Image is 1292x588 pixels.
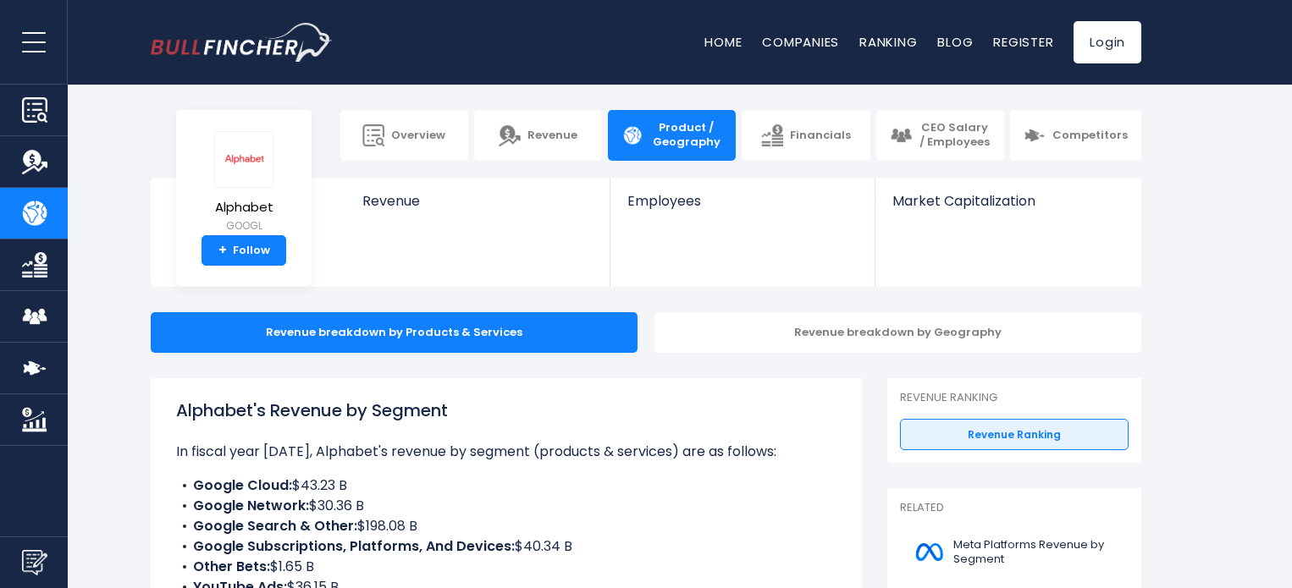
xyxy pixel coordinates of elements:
span: Revenue [362,193,594,209]
a: Overview [340,110,468,161]
span: Revenue [527,129,577,143]
h1: Alphabet's Revenue by Segment [176,398,836,423]
a: Revenue [474,110,602,161]
b: Other Bets: [193,557,270,576]
span: Overview [391,129,445,143]
strong: + [218,243,227,258]
a: Login [1074,21,1141,63]
a: Product / Geography [608,110,736,161]
a: Revenue Ranking [900,419,1129,451]
span: Product / Geography [650,121,722,150]
a: Revenue [345,178,610,238]
a: Ranking [859,33,917,51]
a: Alphabet GOOGL [213,130,274,236]
span: Financials [790,129,851,143]
span: CEO Salary / Employees [919,121,991,150]
a: Register [993,33,1053,51]
a: Blog [937,33,973,51]
span: Meta Platforms Revenue by Segment [953,538,1118,567]
li: $40.34 B [176,536,836,557]
a: Financials [742,110,870,161]
a: Companies [762,33,839,51]
a: Employees [610,178,874,238]
span: Employees [627,193,857,209]
li: $1.65 B [176,557,836,577]
p: Revenue Ranking [900,391,1129,405]
a: +Follow [202,235,286,266]
p: In fiscal year [DATE], Alphabet's revenue by segment (products & services) are as follows: [176,442,836,462]
div: Revenue breakdown by Products & Services [151,312,638,353]
a: Go to homepage [151,23,333,62]
b: Google Network: [193,496,309,515]
span: Competitors [1052,129,1128,143]
a: Market Capitalization [875,178,1140,238]
b: Google Subscriptions, Platforms, And Devices: [193,536,515,556]
p: Related [900,501,1129,515]
li: $30.36 B [176,496,836,516]
img: META logo [910,533,948,571]
a: Meta Platforms Revenue by Segment [900,529,1129,575]
span: Market Capitalization [892,193,1123,209]
a: Home [704,33,742,51]
div: Revenue breakdown by Geography [654,312,1141,353]
a: CEO Salary / Employees [876,110,1004,161]
a: Competitors [1010,110,1141,161]
b: Google Cloud: [193,475,292,495]
img: bullfincher logo [151,23,333,62]
b: Google Search & Other: [193,516,357,536]
li: $198.08 B [176,516,836,536]
span: Alphabet [214,201,273,215]
li: $43.23 B [176,475,836,496]
small: GOOGL [214,218,273,234]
